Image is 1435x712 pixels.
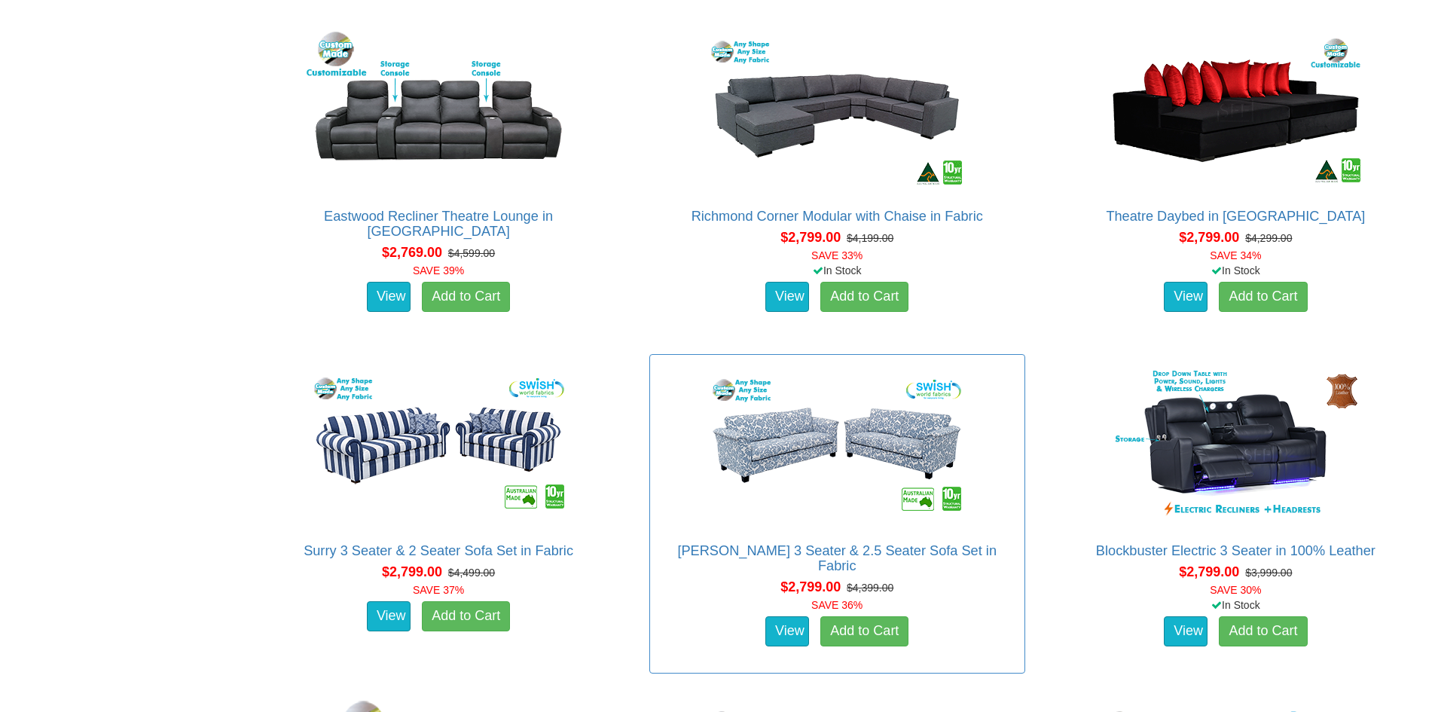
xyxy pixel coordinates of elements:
[1100,28,1371,194] img: Theatre Daybed in Fabric
[847,232,893,244] del: $4,199.00
[1219,282,1307,312] a: Add to Cart
[303,362,574,528] img: Surry 3 Seater & 2 Seater Sofa Set in Fabric
[422,282,510,312] a: Add to Cart
[413,584,464,596] font: SAVE 37%
[1096,543,1375,558] a: Blockbuster Electric 3 Seater in 100% Leather
[811,599,863,611] font: SAVE 36%
[1100,362,1371,528] img: Blockbuster Electric 3 Seater in 100% Leather
[1045,597,1427,613] div: In Stock
[1245,567,1292,579] del: $3,999.00
[448,247,495,259] del: $4,599.00
[780,230,841,245] span: $2,799.00
[765,616,809,646] a: View
[1245,232,1292,244] del: $4,299.00
[367,601,411,631] a: View
[820,616,908,646] a: Add to Cart
[1219,616,1307,646] a: Add to Cart
[1045,263,1427,278] div: In Stock
[1210,249,1261,261] font: SAVE 34%
[422,601,510,631] a: Add to Cart
[820,282,908,312] a: Add to Cart
[701,28,972,194] img: Richmond Corner Modular with Chaise in Fabric
[765,282,809,312] a: View
[646,263,1028,278] div: In Stock
[303,28,574,194] img: Eastwood Recliner Theatre Lounge in Fabric
[1179,230,1239,245] span: $2,799.00
[367,282,411,312] a: View
[1106,209,1365,224] a: Theatre Daybed in [GEOGRAPHIC_DATA]
[1164,616,1208,646] a: View
[780,579,841,594] span: $2,799.00
[811,249,863,261] font: SAVE 33%
[304,543,573,558] a: Surry 3 Seater & 2 Seater Sofa Set in Fabric
[448,567,495,579] del: $4,499.00
[324,209,553,239] a: Eastwood Recliner Theatre Lounge in [GEOGRAPHIC_DATA]
[382,564,442,579] span: $2,799.00
[1179,564,1239,579] span: $2,799.00
[382,245,442,260] span: $2,769.00
[677,543,997,573] a: [PERSON_NAME] 3 Seater & 2.5 Seater Sofa Set in Fabric
[413,264,464,277] font: SAVE 39%
[1164,282,1208,312] a: View
[692,209,983,224] a: Richmond Corner Modular with Chaise in Fabric
[1210,584,1261,596] font: SAVE 30%
[701,362,972,528] img: Tiffany 3 Seater & 2.5 Seater Sofa Set in Fabric
[847,582,893,594] del: $4,399.00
